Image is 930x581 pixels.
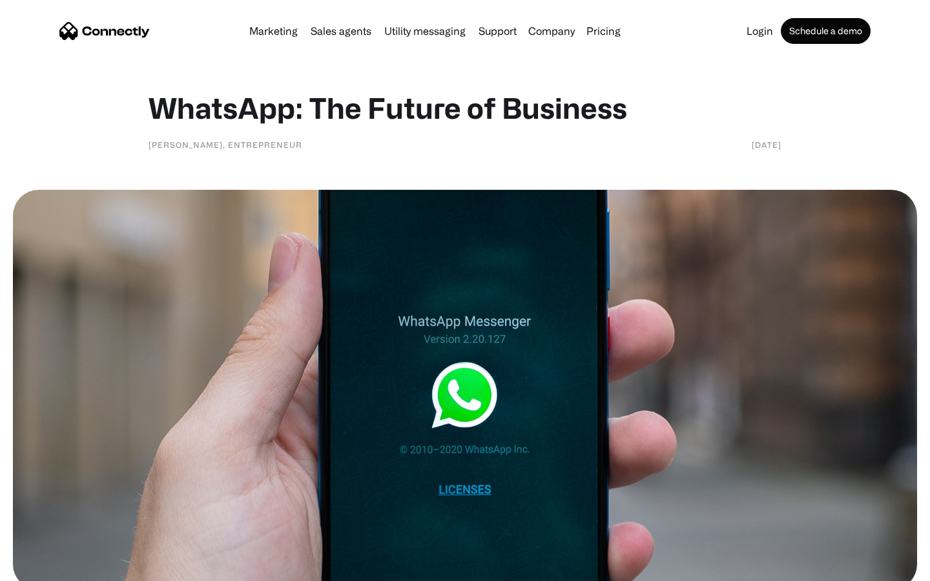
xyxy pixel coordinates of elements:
a: Pricing [581,26,626,36]
a: Marketing [244,26,303,36]
a: Login [741,26,778,36]
a: Utility messaging [379,26,471,36]
a: Support [473,26,522,36]
div: Company [528,22,575,40]
a: Schedule a demo [781,18,871,44]
aside: Language selected: English [13,558,77,576]
a: Sales agents [305,26,377,36]
h1: WhatsApp: The Future of Business [149,90,781,125]
div: [PERSON_NAME], Entrepreneur [149,138,302,151]
ul: Language list [26,558,77,576]
div: [DATE] [752,138,781,151]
